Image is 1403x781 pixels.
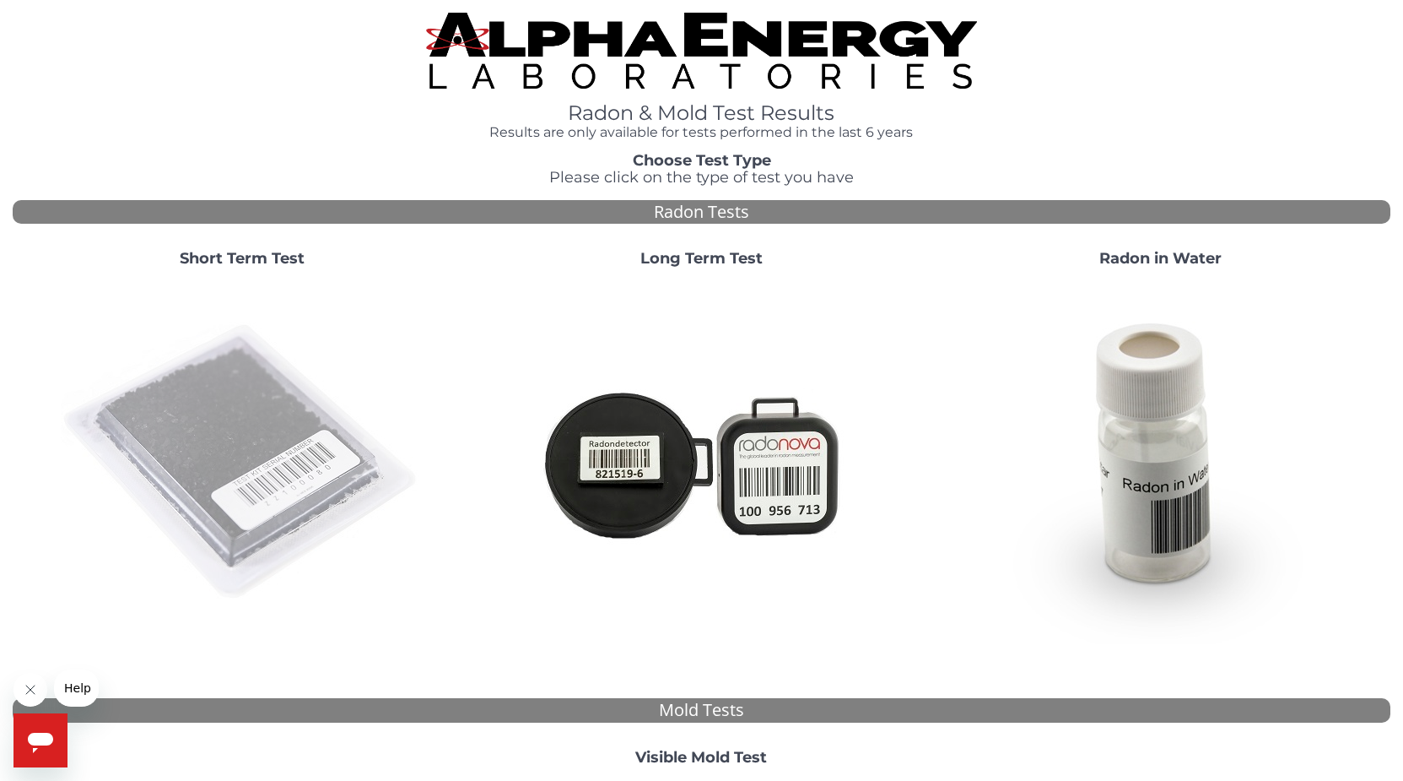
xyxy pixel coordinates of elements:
[979,281,1342,644] img: RadoninWater.jpg
[549,168,854,187] span: Please click on the type of test you have
[13,713,67,767] iframe: Button to launch messaging window
[633,151,771,170] strong: Choose Test Type
[520,281,882,644] img: Radtrak2vsRadtrak3.jpg
[61,281,424,644] img: ShortTerm.jpg
[13,698,1390,723] div: Mold Tests
[1099,249,1222,268] strong: Radon in Water
[13,200,1390,225] div: Radon Tests
[54,670,99,707] iframe: Message from company
[635,748,767,767] strong: Visible Mold Test
[426,13,977,89] img: TightCrop.jpg
[426,125,977,140] h4: Results are only available for tests performed in the last 6 years
[13,673,47,707] iframe: Close message
[426,102,977,124] h1: Radon & Mold Test Results
[640,249,763,268] strong: Long Term Test
[180,249,305,268] strong: Short Term Test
